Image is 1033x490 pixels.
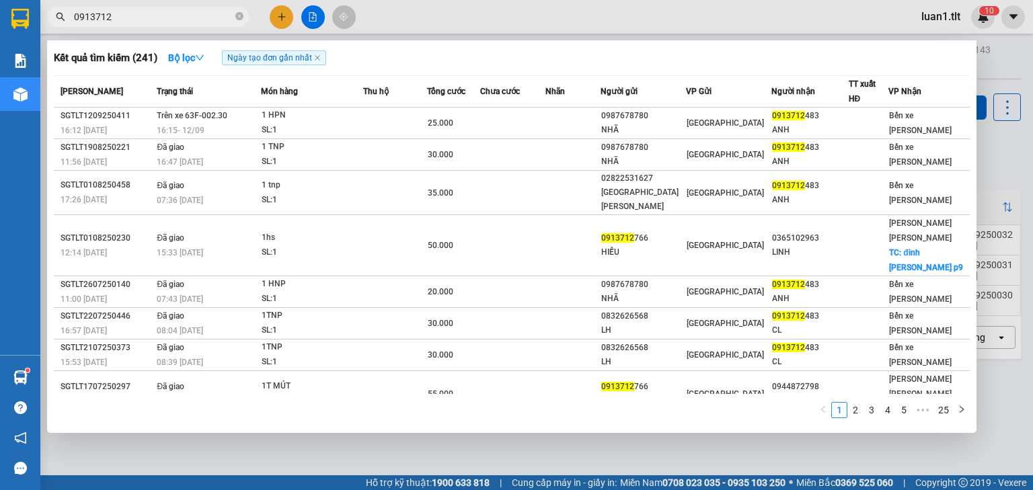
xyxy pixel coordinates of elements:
[601,323,685,337] div: LH
[157,233,184,243] span: Đã giao
[61,195,107,204] span: 17:26 [DATE]
[772,231,848,245] div: 0365102963
[61,248,107,257] span: 12:14 [DATE]
[157,358,203,367] span: 08:39 [DATE]
[601,292,685,306] div: NHÃ
[235,12,243,20] span: close-circle
[912,402,933,418] li: Next 5 Pages
[428,241,453,250] span: 50.000
[772,278,848,292] div: 483
[772,343,805,352] span: 0913712
[687,241,764,250] span: [GEOGRAPHIC_DATA]
[772,155,848,169] div: ANH
[262,379,362,394] div: 1T MÚT
[157,294,203,304] span: 07:43 [DATE]
[61,109,153,123] div: SGTLT1209250411
[262,231,362,245] div: 1hs
[157,157,203,167] span: 16:47 [DATE]
[815,402,831,418] button: left
[849,79,876,104] span: TT xuất HĐ
[864,403,879,417] a: 3
[13,54,28,68] img: solution-icon
[889,280,952,304] span: Bến xe [PERSON_NAME]
[831,402,847,418] li: 1
[428,150,453,159] span: 30.000
[61,309,153,323] div: SGTLT2207250446
[74,9,233,24] input: Tìm tên, số ĐT hoặc mã đơn
[912,402,933,418] span: •••
[772,181,805,190] span: 0913712
[61,380,153,394] div: SGTLT1707250297
[157,142,184,152] span: Đã giao
[14,401,27,414] span: question-circle
[13,87,28,101] img: warehouse-icon
[157,382,184,391] span: Đã giao
[889,218,952,243] span: [PERSON_NAME] [PERSON_NAME]
[262,193,362,208] div: SL: 1
[61,157,107,167] span: 11:56 [DATE]
[262,140,362,155] div: 1 TNP
[262,123,362,138] div: SL: 1
[889,181,952,205] span: Bến xe [PERSON_NAME]
[889,248,963,272] span: TC: đinh [PERSON_NAME] p9
[601,155,685,169] div: NHÃ
[262,155,362,169] div: SL: 1
[262,340,362,355] div: 1TNP
[896,402,912,418] li: 5
[235,11,243,24] span: close-circle
[772,309,848,323] div: 483
[54,51,157,65] h3: Kết quả tìm kiếm ( 241 )
[157,311,184,321] span: Đã giao
[601,231,685,245] div: 766
[933,402,954,418] li: 25
[864,402,880,418] li: 3
[889,374,952,399] span: [PERSON_NAME] [PERSON_NAME]
[427,87,465,96] span: Tổng cước
[61,126,107,135] span: 16:12 [DATE]
[428,287,453,296] span: 20.000
[772,292,848,306] div: ANH
[601,382,634,391] span: 0913712
[314,54,321,61] span: close
[363,87,389,96] span: Thu hộ
[61,231,153,245] div: SGTLT0108250230
[262,178,362,193] div: 1 tnp
[157,248,203,257] span: 15:33 [DATE]
[157,326,203,335] span: 08:04 [DATE]
[428,118,453,128] span: 25.000
[428,350,453,360] span: 30.000
[772,111,805,120] span: 0913712
[601,109,685,123] div: 0987678780
[772,179,848,193] div: 483
[262,355,362,370] div: SL: 1
[889,142,952,167] span: Bến xe [PERSON_NAME]
[601,87,638,96] span: Người gửi
[889,111,952,135] span: Bến xe [PERSON_NAME]
[222,50,326,65] span: Ngày tạo đơn gần nhất
[262,245,362,260] div: SL: 1
[687,118,764,128] span: [GEOGRAPHIC_DATA]
[601,245,685,259] div: HIẾU
[772,109,848,123] div: 483
[880,403,895,417] a: 4
[934,403,953,417] a: 25
[601,341,685,355] div: 0832626568
[157,280,184,289] span: Đã giao
[686,87,712,96] span: VP Gửi
[772,311,805,321] span: 0913712
[601,233,634,243] span: 0913712
[61,278,153,292] div: SGTLT2607250140
[428,319,453,328] span: 30.000
[26,368,30,372] sup: 1
[687,188,764,198] span: [GEOGRAPHIC_DATA]
[262,277,362,292] div: 1 HNP
[687,350,764,360] span: [GEOGRAPHIC_DATA]
[772,123,848,137] div: ANH
[601,140,685,155] div: 0987678780
[157,181,184,190] span: Đã giao
[888,87,921,96] span: VP Nhận
[61,326,107,335] span: 16:57 [DATE]
[601,278,685,292] div: 0987678780
[958,405,966,413] span: right
[261,87,298,96] span: Món hàng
